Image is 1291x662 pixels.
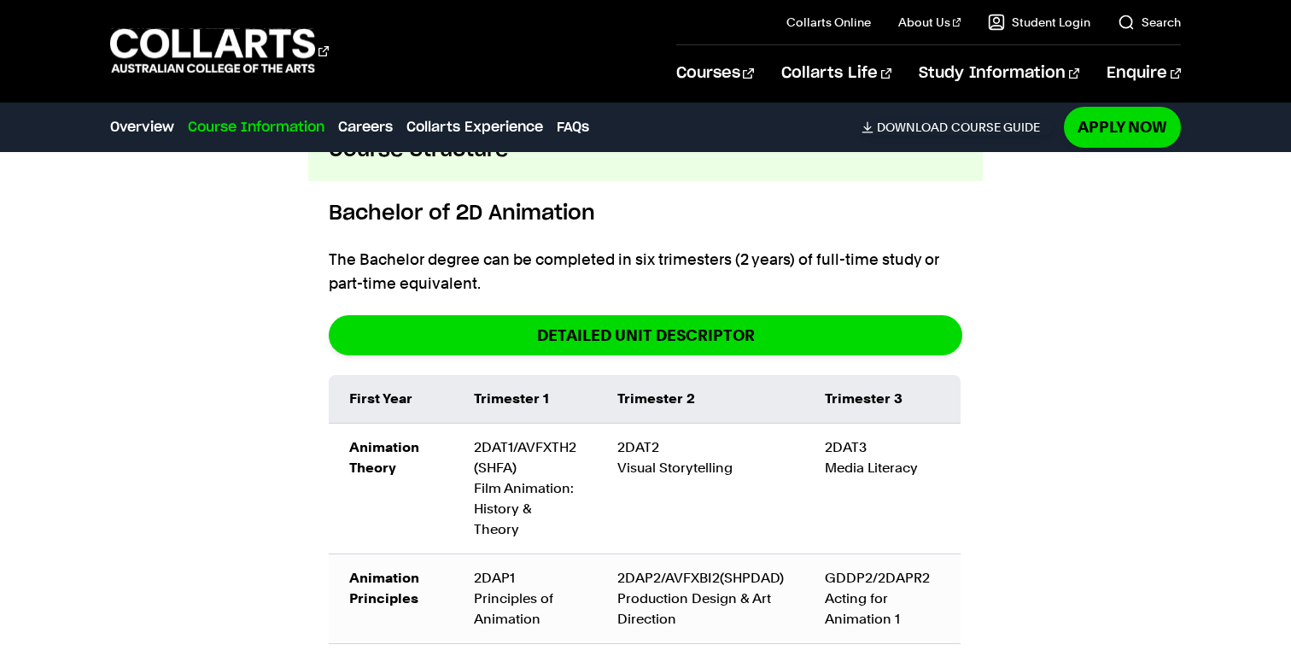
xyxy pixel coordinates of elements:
a: Course Information [188,117,324,138]
td: Trimester 2 [597,375,804,424]
td: 2DAT1/AVFXTH2 (SHFA) Film Animation: History & Theory [453,423,597,554]
a: About Us [898,14,961,31]
a: Collarts Life [781,45,891,102]
a: Student Login [988,14,1090,31]
strong: Animation Principles [349,570,419,606]
a: Enquire [1107,45,1181,102]
td: Trimester 3 [804,375,961,424]
a: Collarts Experience [406,117,543,138]
a: Collarts Online [786,14,871,31]
td: First Year [329,375,453,424]
td: 2DAT3 Media Literacy [804,423,961,554]
a: Overview [110,117,174,138]
td: 2DAT2 Visual Storytelling [597,423,804,554]
td: Trimester 1 [453,375,597,424]
p: The Bachelor degree can be completed in six trimesters (2 years) of full-time study or part-time ... [329,248,962,296]
a: Apply Now [1064,107,1181,147]
a: DETAILED UNIT DESCRIPTOR [329,315,962,355]
a: Study Information [919,45,1079,102]
a: FAQs [557,117,589,138]
div: 2DAP2/AVFXBI2(SHPDAD) Production Design & Art Direction [617,568,784,630]
a: Careers [338,117,393,138]
a: Search [1118,14,1181,31]
a: DownloadCourse Guide [862,120,1054,135]
div: Go to homepage [110,26,329,75]
h6: Bachelor of 2D Animation [329,198,962,229]
a: Courses [676,45,754,102]
div: 2DAP1 Principles of Animation [474,568,576,630]
strong: Animation Theory [349,439,419,476]
span: Download [877,120,948,135]
div: GDDP2/2DAPR2 Acting for Animation 1 [825,568,940,630]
